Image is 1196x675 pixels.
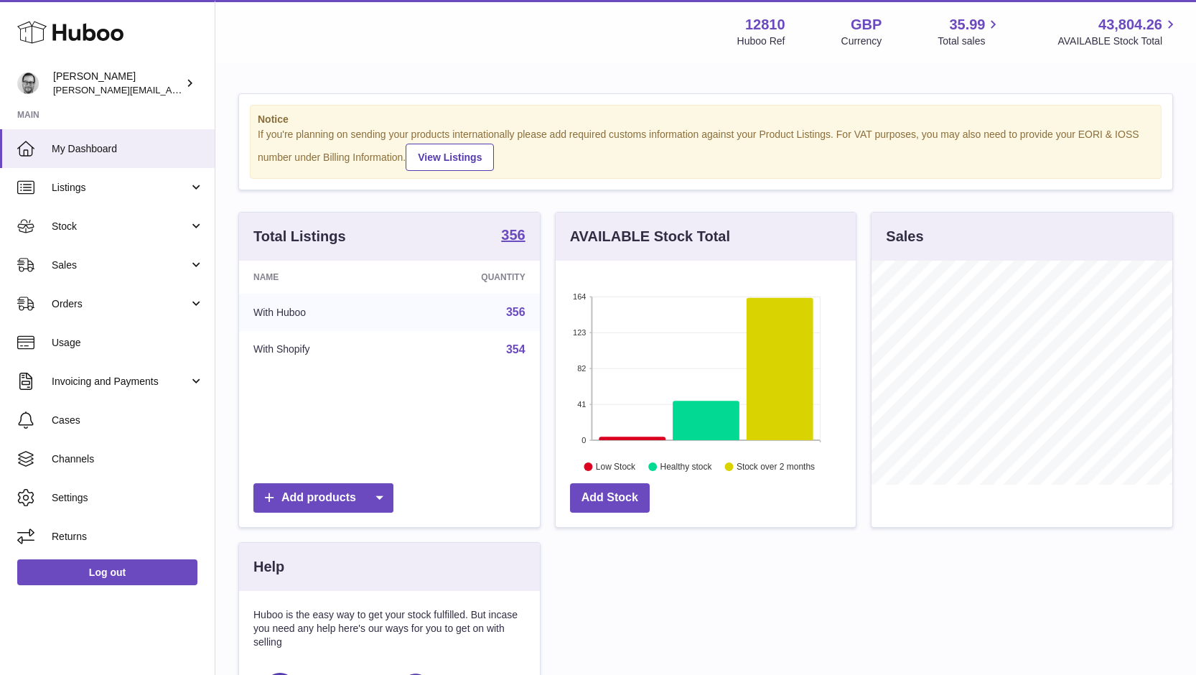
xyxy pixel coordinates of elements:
[52,491,204,505] span: Settings
[258,128,1154,171] div: If you're planning on sending your products internationally please add required customs informati...
[239,294,401,331] td: With Huboo
[1057,34,1179,48] span: AVAILABLE Stock Total
[401,261,540,294] th: Quantity
[52,181,189,195] span: Listings
[253,227,346,246] h3: Total Listings
[1057,15,1179,48] a: 43,804.26 AVAILABLE Stock Total
[737,462,815,472] text: Stock over 2 months
[52,530,204,544] span: Returns
[52,220,189,233] span: Stock
[938,15,1001,48] a: 35.99 Total sales
[52,259,189,272] span: Sales
[406,144,494,171] a: View Listings
[506,343,525,355] a: 354
[1098,15,1162,34] span: 43,804.26
[253,557,284,577] h3: Help
[596,462,636,472] text: Low Stock
[258,113,1154,126] strong: Notice
[53,70,182,97] div: [PERSON_NAME]
[501,228,525,245] a: 356
[886,227,923,246] h3: Sales
[660,462,712,472] text: Healthy stock
[17,73,39,94] img: alex@digidistiller.com
[52,452,204,466] span: Channels
[581,436,586,444] text: 0
[573,328,586,337] text: 123
[745,15,785,34] strong: 12810
[570,227,730,246] h3: AVAILABLE Stock Total
[52,336,204,350] span: Usage
[570,483,650,513] a: Add Stock
[506,306,525,318] a: 356
[938,34,1001,48] span: Total sales
[577,400,586,409] text: 41
[851,15,882,34] strong: GBP
[573,292,586,301] text: 164
[52,142,204,156] span: My Dashboard
[949,15,985,34] span: 35.99
[52,375,189,388] span: Invoicing and Payments
[253,483,393,513] a: Add products
[501,228,525,242] strong: 356
[239,261,401,294] th: Name
[52,297,189,311] span: Orders
[841,34,882,48] div: Currency
[52,414,204,427] span: Cases
[577,364,586,373] text: 82
[17,559,197,585] a: Log out
[737,34,785,48] div: Huboo Ref
[253,608,525,649] p: Huboo is the easy way to get your stock fulfilled. But incase you need any help here's our ways f...
[53,84,288,96] span: [PERSON_NAME][EMAIL_ADDRESS][DOMAIN_NAME]
[239,331,401,368] td: With Shopify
